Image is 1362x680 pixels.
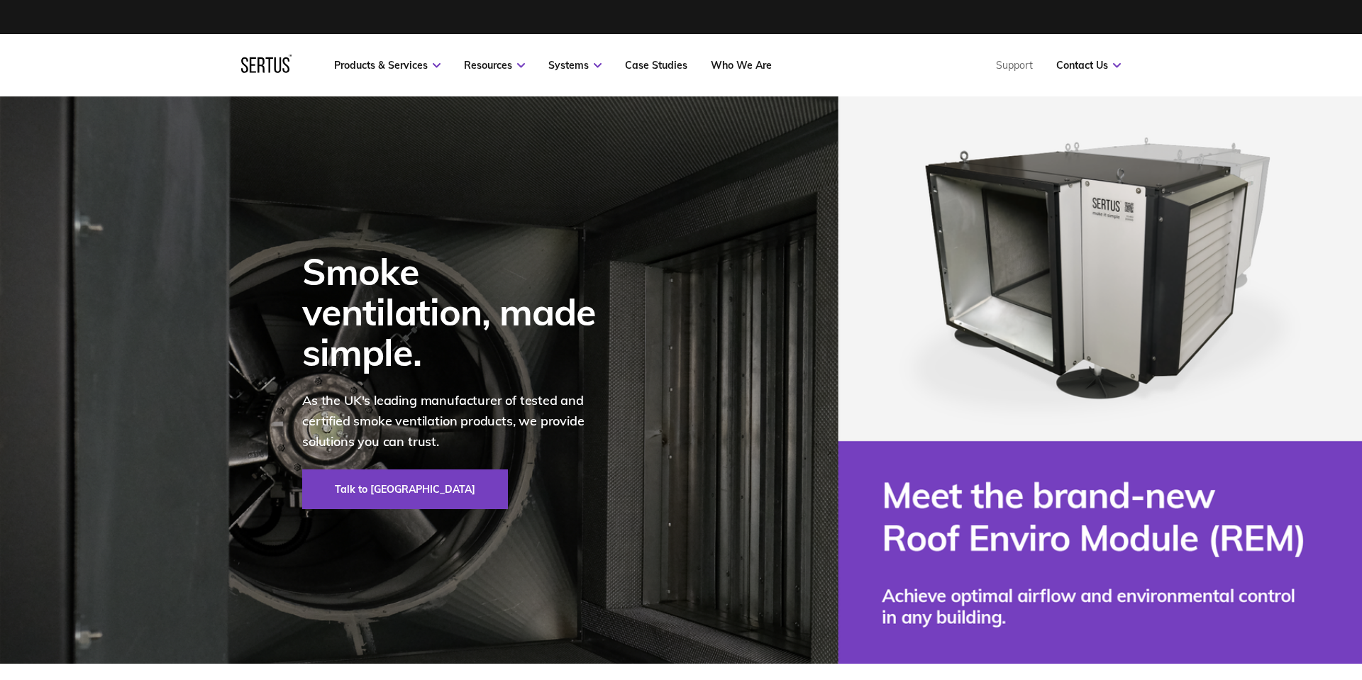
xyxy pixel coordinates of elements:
[302,469,508,509] a: Talk to [GEOGRAPHIC_DATA]
[996,59,1033,72] a: Support
[711,59,772,72] a: Who We Are
[625,59,687,72] a: Case Studies
[302,391,614,452] p: As the UK's leading manufacturer of tested and certified smoke ventilation products, we provide s...
[1056,59,1121,72] a: Contact Us
[334,59,441,72] a: Products & Services
[302,251,614,373] div: Smoke ventilation, made simple.
[548,59,602,72] a: Systems
[464,59,525,72] a: Resources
